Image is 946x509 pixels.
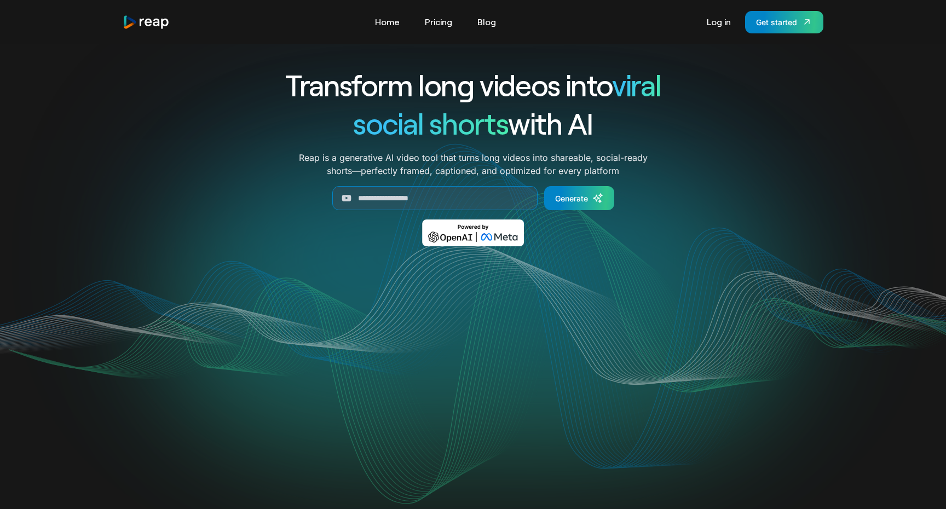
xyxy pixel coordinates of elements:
span: social shorts [353,105,508,141]
p: Reap is a generative AI video tool that turns long videos into shareable, social-ready shorts—per... [299,151,648,177]
a: Log in [701,13,736,31]
a: home [123,15,170,30]
h1: with AI [245,104,701,142]
img: reap logo [123,15,170,30]
img: Powered by OpenAI & Meta [422,219,524,246]
a: Home [370,13,405,31]
form: Generate Form [245,186,701,210]
h1: Transform long videos into [245,66,701,104]
a: Generate [544,186,614,210]
span: viral [612,67,661,102]
div: Get started [756,16,797,28]
video: Your browser does not support the video tag. [253,262,694,483]
a: Pricing [419,13,458,31]
a: Blog [472,13,501,31]
div: Generate [555,193,588,204]
a: Get started [745,11,823,33]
